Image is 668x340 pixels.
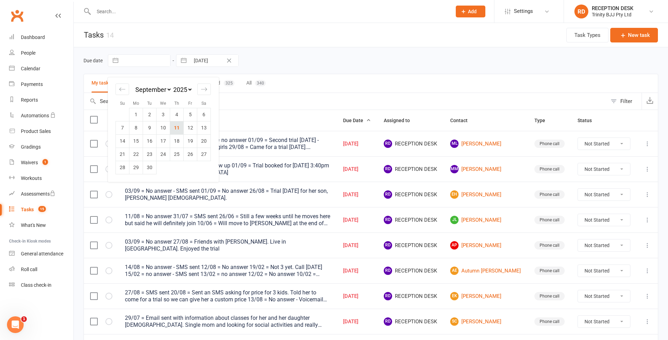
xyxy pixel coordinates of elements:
[157,134,170,148] td: Wednesday, September 17, 2025
[592,11,633,18] div: Trinity BJJ Pty Ltd
[534,165,565,173] div: Phone call
[9,202,73,218] a: Tasks 15
[8,7,26,24] a: Clubworx
[384,190,438,199] span: RECEPTION DESK
[21,128,51,134] div: Product Sales
[21,160,38,165] div: Waivers
[534,292,565,300] div: Phone call
[125,188,331,201] div: 03/09 = No answer - SMS sent 01/09 = No answer 26/08 = Trial [DATE] for her son, [PERSON_NAME] [D...
[450,241,522,250] a: AP[PERSON_NAME]
[197,121,211,134] td: Saturday, September 13, 2025
[450,190,522,199] a: EH[PERSON_NAME]
[450,118,475,123] span: Contact
[197,108,211,121] td: Saturday, September 6, 2025
[135,74,185,93] button: Assigned to Others1
[343,141,371,147] div: [DATE]
[21,251,63,256] div: General attendance
[9,108,73,124] a: Automations
[174,101,179,106] small: Th
[7,316,24,333] iframe: Intercom live chat
[607,93,642,110] button: Filter
[534,317,565,326] div: Phone call
[9,92,73,108] a: Reports
[84,93,607,110] input: Search
[456,6,485,17] button: Add
[92,7,447,16] input: Search...
[574,5,588,18] div: RD
[125,137,331,151] div: 08/10 = no answer - SMS sent 04/09 = no answer 01/09 = Second trial [DATE] - Enjoyed and will hav...
[125,213,331,227] div: 11/08 = No answer 31/07 = SMS sent 26/06 = Still a few weeks until he moves here but said he will...
[170,134,184,148] td: Thursday, September 18, 2025
[21,175,42,181] div: Workouts
[129,121,143,134] td: Monday, September 8, 2025
[188,101,192,106] small: Fr
[450,190,459,199] span: EH
[384,292,438,300] span: RECEPTION DESK
[566,28,609,42] button: Task Types
[92,74,123,93] button: My tasks14
[106,31,114,39] div: 14
[21,207,34,212] div: Tasks
[384,216,438,224] span: RECEPTION DESK
[147,101,152,106] small: Tu
[157,148,170,161] td: Wednesday, September 24, 2025
[450,292,522,300] a: EK[PERSON_NAME]
[197,74,234,93] button: Completed325
[450,267,522,275] a: AEAutumn [PERSON_NAME]
[9,246,73,262] a: General attendance kiosk mode
[384,317,392,326] span: RD
[534,241,565,250] div: Phone call
[224,80,234,86] div: 325
[384,118,417,123] span: Assigned to
[384,165,438,173] span: RECEPTION DESK
[157,108,170,121] td: Wednesday, September 3, 2025
[343,268,371,274] div: [DATE]
[450,317,522,326] a: SC[PERSON_NAME]
[534,118,553,123] span: Type
[21,222,46,228] div: What's New
[384,292,392,300] span: RD
[450,216,459,224] span: JL
[21,267,37,272] div: Roll call
[450,140,522,148] a: ML[PERSON_NAME]
[468,9,477,14] span: Add
[157,121,170,134] td: Wednesday, September 10, 2025
[170,148,184,161] td: Thursday, September 25, 2025
[384,216,392,224] span: RD
[450,165,459,173] span: MM
[143,148,157,161] td: Tuesday, September 23, 2025
[21,50,35,56] div: People
[9,77,73,92] a: Payments
[143,134,157,148] td: Tuesday, September 16, 2025
[21,282,51,288] div: Class check-in
[143,161,157,174] td: Tuesday, September 30, 2025
[184,148,197,161] td: Friday, September 26, 2025
[384,317,438,326] span: RECEPTION DESK
[143,121,157,134] td: Tuesday, September 9, 2025
[160,101,166,106] small: We
[384,241,438,250] span: RECEPTION DESK
[125,289,331,303] div: 27/08 = SMS sent 20/08 = Sent an SMS asking for price for 3 kids. Told her to come for a trial so...
[133,101,139,106] small: Mo
[384,190,392,199] span: RD
[450,165,522,173] a: MM[PERSON_NAME]
[197,84,211,95] div: Move forward to switch to the next month.
[450,241,459,250] span: AP
[534,190,565,199] div: Phone call
[129,134,143,148] td: Monday, September 15, 2025
[201,101,206,106] small: Sa
[9,186,73,202] a: Assessments
[197,148,211,161] td: Saturday, September 27, 2025
[125,238,331,252] div: 03/09 = No answer 27/08 = Friends with [PERSON_NAME]. Live in [GEOGRAPHIC_DATA]. Enjoyed the trial
[143,108,157,121] td: Tuesday, September 2, 2025
[170,108,184,121] td: Thursday, September 4, 2025
[42,159,48,165] span: 1
[21,191,55,197] div: Assessments
[21,97,38,103] div: Reports
[255,80,266,86] div: 340
[343,192,371,198] div: [DATE]
[116,161,129,174] td: Sunday, September 28, 2025
[9,61,73,77] a: Calendar
[74,23,114,47] h1: Tasks
[184,121,197,134] td: Friday, September 12, 2025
